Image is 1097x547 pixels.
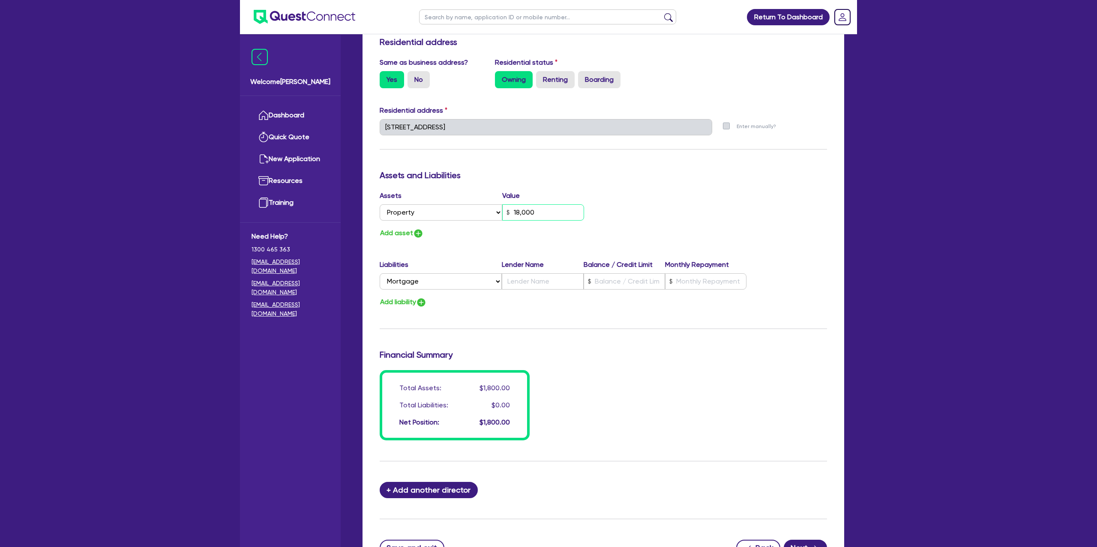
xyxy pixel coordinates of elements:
label: Lender Name [502,260,583,270]
a: Dropdown toggle [831,6,854,28]
a: Return To Dashboard [747,9,830,25]
img: icon-add [413,228,423,239]
input: Search by name, application ID or mobile number... [419,9,676,24]
span: 1300 465 363 [252,245,329,254]
img: quest-connect-logo-blue [254,10,355,24]
label: Same as business address? [380,57,468,68]
img: new-application [258,154,269,164]
a: New Application [252,148,329,170]
a: Resources [252,170,329,192]
label: Value [502,191,520,201]
img: resources [258,176,269,186]
button: Add asset [380,227,424,239]
label: Monthly Repayment [665,260,746,270]
label: Balance / Credit Limit [584,260,665,270]
span: $0.00 [492,401,510,409]
h3: Residential address [380,37,827,47]
img: icon-menu-close [252,49,268,65]
div: Net Position: [399,417,439,427]
label: Renting [536,71,575,88]
input: Value [502,204,584,221]
a: [EMAIL_ADDRESS][DOMAIN_NAME] [252,279,329,297]
a: Training [252,192,329,214]
label: Residential address [380,105,447,116]
img: icon-add [416,297,426,308]
label: Enter manually? [737,123,776,131]
img: quick-quote [258,132,269,142]
span: $1,800.00 [480,384,510,392]
button: + Add another director [380,482,478,498]
a: [EMAIL_ADDRESS][DOMAIN_NAME] [252,300,329,318]
label: Owning [495,71,533,88]
div: Total Assets: [399,383,441,393]
button: Add liability [380,296,427,308]
h3: Assets and Liabilities [380,170,827,180]
a: Dashboard [252,105,329,126]
label: Liabilities [380,260,502,270]
input: Monthly Repayment [665,273,746,290]
label: Yes [380,71,404,88]
img: training [258,197,269,208]
span: Need Help? [252,231,329,242]
input: Lender Name [502,273,583,290]
h3: Financial Summary [380,350,827,360]
a: [EMAIL_ADDRESS][DOMAIN_NAME] [252,257,329,275]
a: Quick Quote [252,126,329,148]
input: Balance / Credit Limit [584,273,665,290]
div: Total Liabilities: [399,400,448,410]
span: $1,800.00 [480,418,510,426]
label: Assets [380,191,502,201]
label: Residential status [495,57,557,68]
span: Welcome [PERSON_NAME] [250,77,330,87]
label: No [408,71,430,88]
label: Boarding [578,71,620,88]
